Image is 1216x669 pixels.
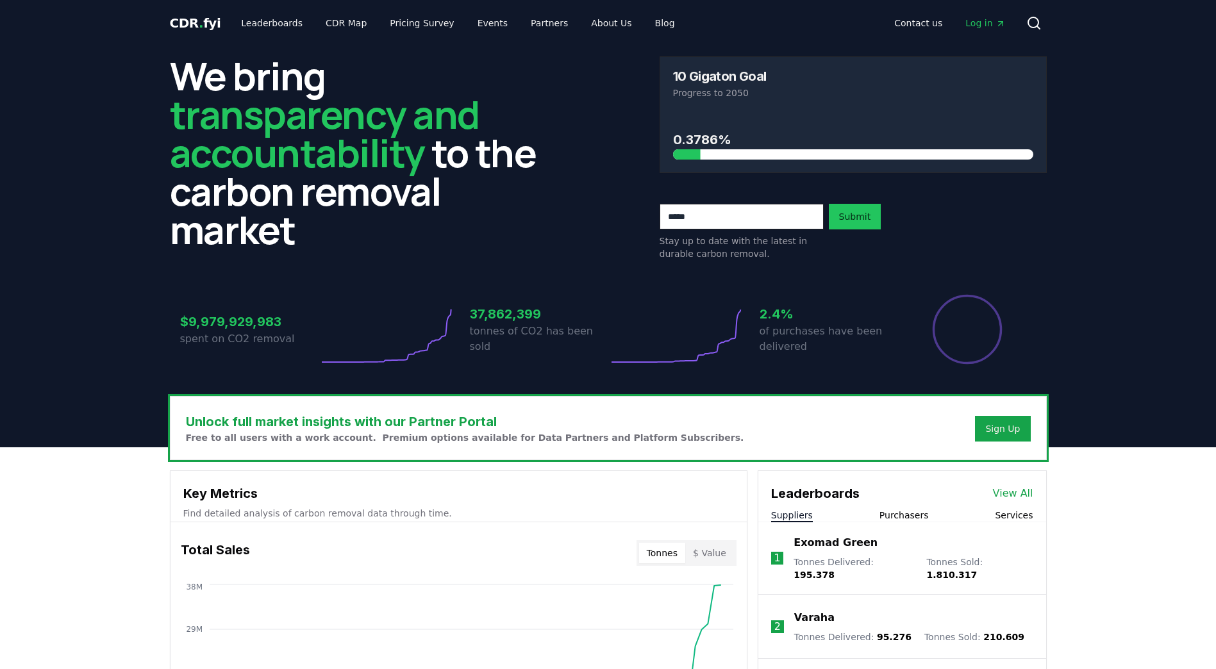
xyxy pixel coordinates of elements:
tspan: 38M [186,582,203,591]
span: 1.810.317 [926,570,977,580]
p: Tonnes Sold : [924,631,1024,643]
a: View All [993,486,1033,501]
p: Tonnes Delivered : [794,556,913,581]
p: Find detailed analysis of carbon removal data through time. [183,507,734,520]
p: of purchases have been delivered [760,324,898,354]
span: 210.609 [983,632,1024,642]
button: Suppliers [771,509,813,522]
span: 195.378 [794,570,835,580]
h3: $9,979,929,983 [180,312,319,331]
h3: 10 Gigaton Goal [673,70,767,83]
h3: 0.3786% [673,130,1033,149]
button: Submit [829,204,881,229]
a: Sign Up [985,422,1020,435]
h3: Total Sales [181,540,250,566]
a: Events [467,12,518,35]
button: Purchasers [879,509,929,522]
nav: Main [231,12,685,35]
p: spent on CO2 removal [180,331,319,347]
button: Services [995,509,1033,522]
div: Percentage of sales delivered [931,293,1003,365]
a: Leaderboards [231,12,313,35]
a: Varaha [794,610,835,625]
span: CDR fyi [170,15,221,31]
p: Free to all users with a work account. Premium options available for Data Partners and Platform S... [186,431,744,444]
a: Exomad Green [794,535,878,550]
tspan: 29M [186,625,203,634]
p: Progress to 2050 [673,87,1033,99]
p: Tonnes Sold : [926,556,1033,581]
h3: Leaderboards [771,484,860,503]
a: Blog [645,12,685,35]
a: About Us [581,12,642,35]
h3: Key Metrics [183,484,734,503]
h3: Unlock full market insights with our Partner Portal [186,412,744,431]
button: $ Value [685,543,734,563]
nav: Main [884,12,1015,35]
h3: 37,862,399 [470,304,608,324]
p: tonnes of CO2 has been sold [470,324,608,354]
a: Partners [521,12,578,35]
p: 1 [774,550,780,566]
p: Tonnes Delivered : [794,631,912,643]
h2: We bring to the carbon removal market [170,56,557,249]
span: . [199,15,203,31]
a: Pricing Survey [379,12,464,35]
a: Contact us [884,12,953,35]
a: CDR Map [315,12,377,35]
button: Sign Up [975,416,1030,442]
span: transparency and accountability [170,88,479,179]
span: Log in [965,17,1005,29]
p: Stay up to date with the latest in durable carbon removal. [660,235,824,260]
a: CDR.fyi [170,14,221,32]
button: Tonnes [639,543,685,563]
p: 2 [774,619,781,634]
span: 95.276 [877,632,912,642]
a: Log in [955,12,1015,35]
h3: 2.4% [760,304,898,324]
